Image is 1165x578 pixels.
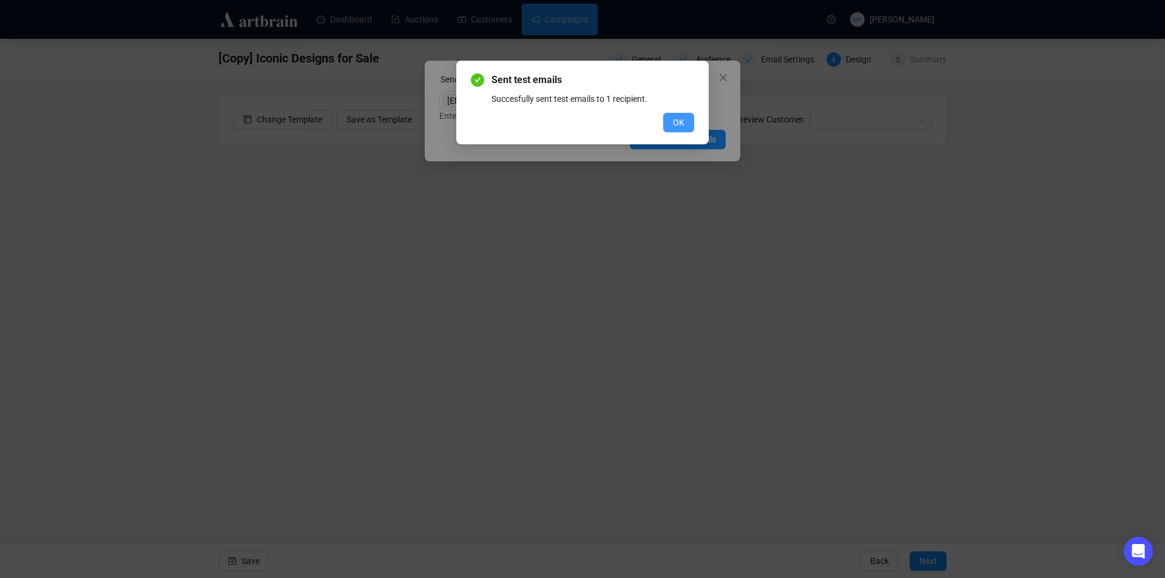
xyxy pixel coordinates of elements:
[663,113,694,132] button: OK
[491,92,694,106] div: Succesfully sent test emails to 1 recipient.
[1124,537,1153,566] div: Open Intercom Messenger
[491,73,694,87] span: Sent test emails
[471,73,484,87] span: check-circle
[673,116,684,129] span: OK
